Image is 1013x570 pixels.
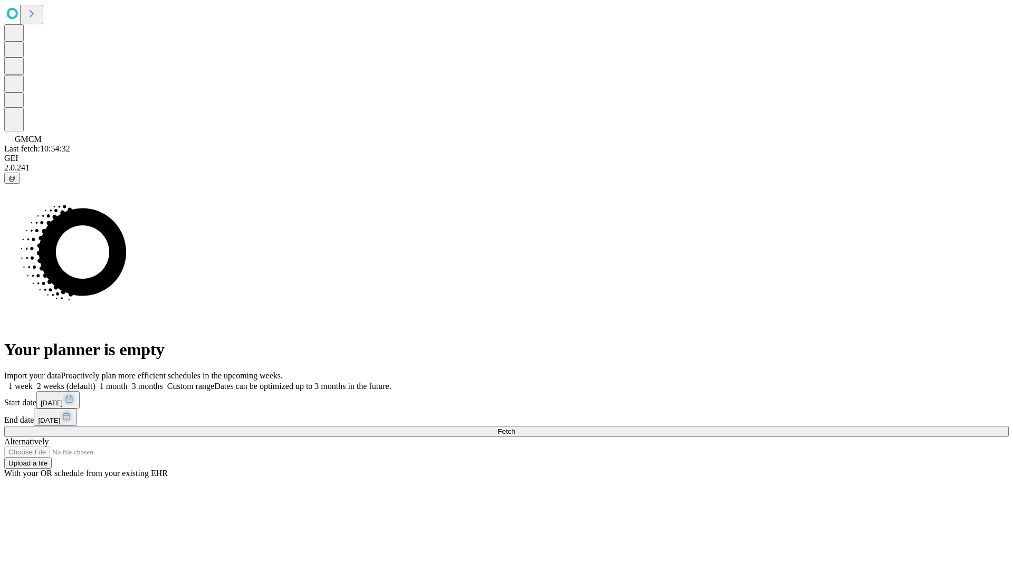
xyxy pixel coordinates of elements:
[4,340,1009,359] h1: Your planner is empty
[4,458,52,469] button: Upload a file
[4,469,168,478] span: With your OR schedule from your existing EHR
[4,437,49,446] span: Alternatively
[132,382,163,391] span: 3 months
[167,382,214,391] span: Custom range
[37,382,95,391] span: 2 weeks (default)
[214,382,391,391] span: Dates can be optimized up to 3 months in the future.
[4,371,61,380] span: Import your data
[498,427,515,435] span: Fetch
[4,144,70,153] span: Last fetch: 10:54:32
[34,408,77,426] button: [DATE]
[61,371,283,380] span: Proactively plan more efficient schedules in the upcoming weeks.
[15,135,42,144] span: GMCM
[4,154,1009,163] div: GEI
[36,391,80,408] button: [DATE]
[8,174,16,182] span: @
[4,173,20,184] button: @
[100,382,128,391] span: 1 month
[4,391,1009,408] div: Start date
[8,382,33,391] span: 1 week
[4,163,1009,173] div: 2.0.241
[38,416,60,424] span: [DATE]
[4,408,1009,426] div: End date
[4,426,1009,437] button: Fetch
[41,399,63,407] span: [DATE]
